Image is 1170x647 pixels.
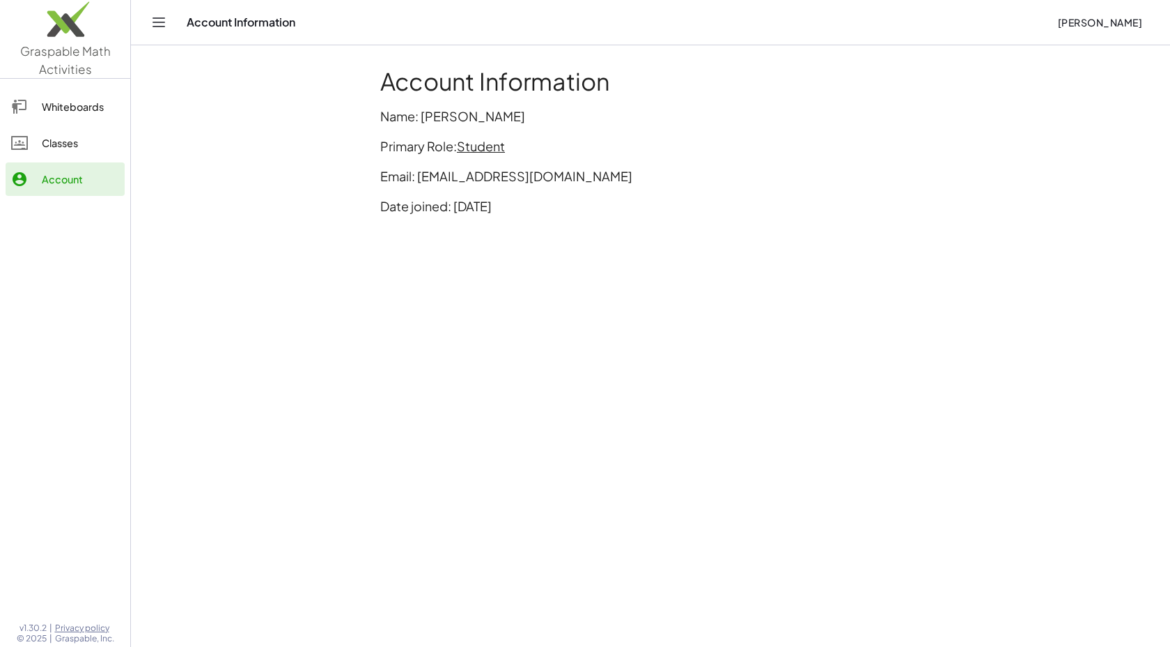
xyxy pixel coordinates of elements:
[380,197,921,215] p: Date joined: [DATE]
[1046,10,1153,35] button: [PERSON_NAME]
[20,43,111,77] span: Graspable Math Activities
[49,633,52,644] span: |
[42,98,119,115] div: Whiteboards
[55,623,114,634] a: Privacy policy
[19,623,47,634] span: v1.30.2
[6,126,125,160] a: Classes
[380,137,921,155] p: Primary Role:
[42,135,119,151] div: Classes
[380,167,921,185] p: Email: [EMAIL_ADDRESS][DOMAIN_NAME]
[380,107,921,125] p: Name: [PERSON_NAME]
[49,623,52,634] span: |
[6,90,125,123] a: Whiteboards
[380,68,921,96] h1: Account Information
[17,633,47,644] span: © 2025
[6,162,125,196] a: Account
[457,138,505,154] span: Student
[1057,16,1142,29] span: [PERSON_NAME]
[148,11,170,33] button: Toggle navigation
[42,171,119,188] div: Account
[55,633,114,644] span: Graspable, Inc.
